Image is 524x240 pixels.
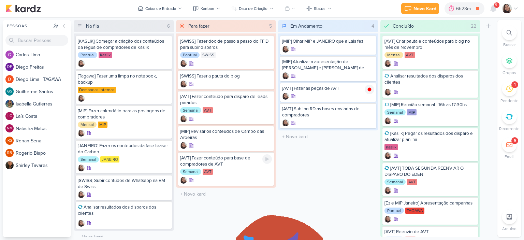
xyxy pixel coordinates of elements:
div: Pontual [384,208,404,214]
div: C a r l o s L i m a [16,51,71,58]
p: GS [7,90,12,94]
div: [SWISS] Subir contúdos de Whatsapp na BM de Swiss [78,178,170,190]
p: LC [8,114,12,118]
input: + Novo kard [177,189,275,199]
div: Criador(a): Sharlene Khoury [384,152,391,159]
img: Sharlene Khoury [78,165,85,171]
div: Criador(a): Sharlene Khoury [180,177,187,184]
img: Sharlene Khoury [384,89,391,96]
img: Sharlene Khoury [384,187,391,194]
div: TAGAWA [405,208,424,214]
div: Semanal [384,109,406,115]
div: [MIP] Atualizar a apresentação de MIP e Janeior de resultados e enviar para o Gustavo e Marcos [282,59,374,71]
div: I s a b e l l a G u t i e r r e s [16,100,71,108]
img: Sharlene Khoury [78,220,85,227]
div: Criador(a): Sharlene Khoury [384,89,391,96]
img: Sharlene Khoury [180,60,187,67]
img: Sharlene Khoury [78,95,85,102]
div: Semanal [78,156,99,163]
div: Criador(a): Sharlene Khoury [78,60,85,67]
div: [KASLIK] Começar a criação dos conteúdos da régua de compradores de Kaslik [78,38,170,51]
div: Analisar resultados dos disparos dos clientes [78,204,170,216]
p: Email [505,154,514,160]
div: Semanal [180,107,201,113]
div: [Kaslik] Pegar os resultados dos disparo e atualizar planilha [384,130,477,143]
div: MIP [407,109,417,115]
p: NM [7,127,13,130]
img: Sharlene Khoury [78,60,85,67]
div: [Ez e MIP Janeiro] Apresentação campanhas [384,200,477,206]
div: Semanal [180,169,201,175]
div: Criador(a): Sharlene Khoury [180,115,187,122]
div: Criador(a): Sharlene Khoury [78,130,85,137]
div: [AVT] Reenvio de AVT [384,229,477,235]
input: Buscar Pessoas [5,35,68,46]
div: Pontual [78,52,97,58]
div: G u i l h e r m e S a n t o s [16,88,71,95]
div: [MIP] Olhar MIP e JANEIRO que a Lais fez [282,38,374,44]
div: AVT [203,169,213,175]
p: Recorrente [499,126,520,132]
div: Criador(a): Sharlene Khoury [384,117,391,124]
div: Criador(a): Sharlene Khoury [384,60,391,67]
div: S h i r l e y T a v a r e s [16,162,71,169]
li: Ctrl + F [497,25,521,48]
div: Criador(a): Sharlene Khoury [180,60,187,67]
img: tracking [365,85,374,94]
img: kardz.app [5,4,41,13]
p: Pendente [500,98,519,104]
span: 9+ [495,2,499,8]
img: Sharlene Khoury [282,46,289,53]
div: R e n a n S e n a [16,137,71,144]
div: Criador(a): Sharlene Khoury [180,142,187,149]
div: Pessoas [5,23,52,29]
div: MIP [98,122,107,128]
div: 6 [514,138,516,143]
div: N a t a s h a M a t o s [16,125,71,132]
p: DF [7,65,12,69]
div: 6 [164,23,173,30]
div: D i e g o F r e i t a s [16,63,71,71]
div: D i e g o L i m a | T A G A W A [16,76,71,83]
div: 4 [369,23,377,30]
div: 22 [468,23,479,30]
div: Criador(a): Sharlene Khoury [78,165,85,171]
div: AVT [203,107,213,113]
div: Kaslik [384,144,398,150]
div: Rogerio Bispo [5,149,14,157]
div: SWISS [201,52,216,58]
img: Sharlene Khoury [78,191,85,198]
img: Sharlene Khoury [180,177,187,184]
div: [MIP] Fazer calendário para as postagens de compradores [78,108,170,120]
div: Kaslik [99,52,112,58]
p: Arquivo [502,226,516,232]
img: Sharlene Khoury [282,72,289,79]
div: Ligar relógio [262,154,272,164]
img: Sharlene Khoury [384,60,391,67]
div: [AVT] Fazer as peças de AVT [282,85,374,91]
img: Sharlene Khoury [180,81,187,87]
div: AVT [407,179,417,185]
div: Criador(a): Sharlene Khoury [78,95,85,102]
div: AVT [405,52,415,58]
div: Pontual [180,52,200,58]
div: [AVT] Subi no RD as bases enviadas de compradores [282,106,374,118]
div: Criador(a): Sharlene Khoury [180,81,187,87]
div: Criador(a): Sharlene Khoury [282,72,289,79]
div: [MIP] Reunião semanal - 16h as 17:30hs [384,102,477,108]
img: Isabella Gutierres [5,100,14,108]
img: Carlos Lima [5,51,14,59]
img: Sharlene Khoury [78,130,85,137]
div: 6h23m [456,5,473,12]
img: Sharlene Khoury [384,152,391,159]
div: Criador(a): Sharlene Khoury [78,191,85,198]
div: Analisar resultados dos disparos dos clientes [384,73,477,85]
div: Natasha Matos [5,124,14,132]
div: L a í s C o s t a [16,113,71,120]
div: Semanal [384,179,406,185]
div: [MIP] Revisar os conteudos de Campo das Aroeiras [180,128,272,141]
img: Sharlene Khoury [502,4,512,13]
div: 1 [514,82,515,87]
img: Sharlene Khoury [282,93,289,100]
div: Criador(a): Sharlene Khoury [282,119,289,126]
